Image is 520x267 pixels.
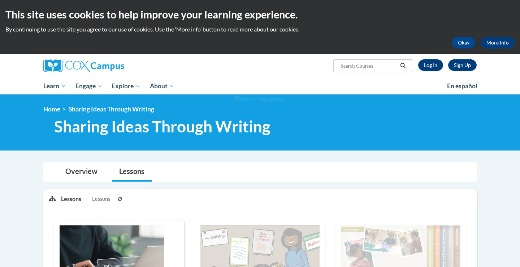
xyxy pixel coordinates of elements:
input: Search Courses [340,62,398,70]
img: Cox Campus [43,59,124,72]
p: By continuing to use the site you agree to our use of cookies. Use the ‘More info’ button to read... [5,25,515,33]
a: Overview [58,162,105,182]
span: Engage [75,82,103,90]
span: Sharing Ideas Through Writing [54,117,270,136]
span: Sharing Ideas Through Writing [69,105,154,113]
button: Search [398,62,408,70]
a: Register [448,59,477,71]
a: Explore [107,78,145,94]
span: Learn [43,82,66,90]
a: Engage [71,78,107,94]
span: Lessons [92,195,110,203]
span: Explore [112,82,140,90]
a: Log In [418,59,443,71]
a: Cox Campus [43,59,181,72]
span: About [150,82,174,90]
h2: This site uses cookies to help improve your learning experience. [5,7,515,22]
a: Home [43,105,60,113]
button: Okay [452,37,475,48]
a: En español [442,79,482,94]
span: En español [447,82,477,90]
img: Section background [234,95,286,103]
a: About [145,78,179,94]
a: Lessons [112,162,152,182]
a: More Info [481,37,515,48]
a: Learn [39,78,71,94]
div: Main menu [32,78,487,94]
p: Lessons [61,195,81,203]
